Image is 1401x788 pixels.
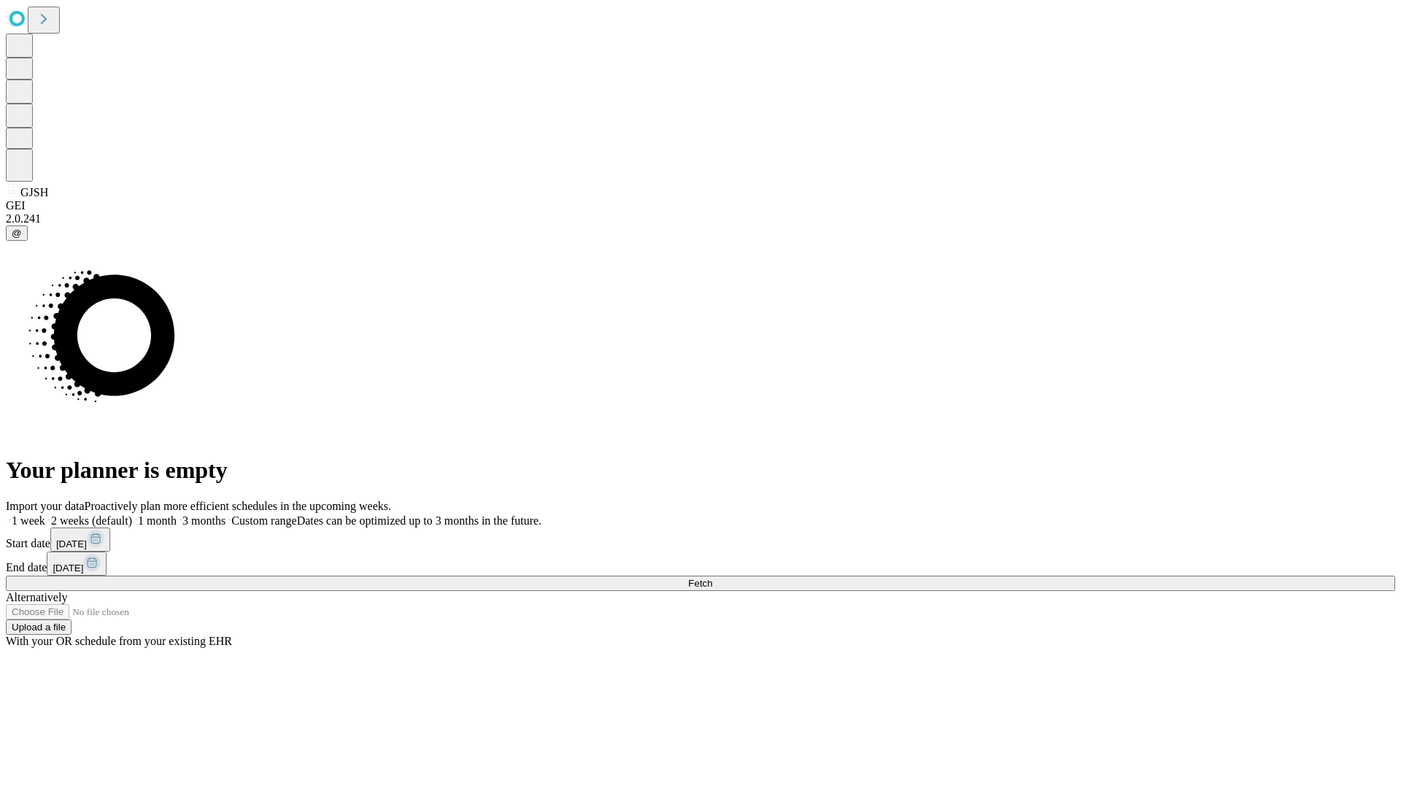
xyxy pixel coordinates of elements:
span: Dates can be optimized up to 3 months in the future. [297,514,541,527]
span: @ [12,228,22,239]
div: Start date [6,528,1395,552]
span: [DATE] [53,563,83,573]
button: [DATE] [50,528,110,552]
button: @ [6,225,28,241]
button: Fetch [6,576,1395,591]
span: 1 month [138,514,177,527]
span: Proactively plan more efficient schedules in the upcoming weeks. [85,500,391,512]
h1: Your planner is empty [6,457,1395,484]
div: GEI [6,199,1395,212]
span: Custom range [231,514,296,527]
span: 2 weeks (default) [51,514,132,527]
span: GJSH [20,186,48,198]
span: Import your data [6,500,85,512]
span: Fetch [688,578,712,589]
span: 3 months [182,514,225,527]
span: Alternatively [6,591,67,603]
span: 1 week [12,514,45,527]
div: 2.0.241 [6,212,1395,225]
button: [DATE] [47,552,107,576]
span: [DATE] [56,538,87,549]
button: Upload a file [6,619,72,635]
div: End date [6,552,1395,576]
span: With your OR schedule from your existing EHR [6,635,232,647]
